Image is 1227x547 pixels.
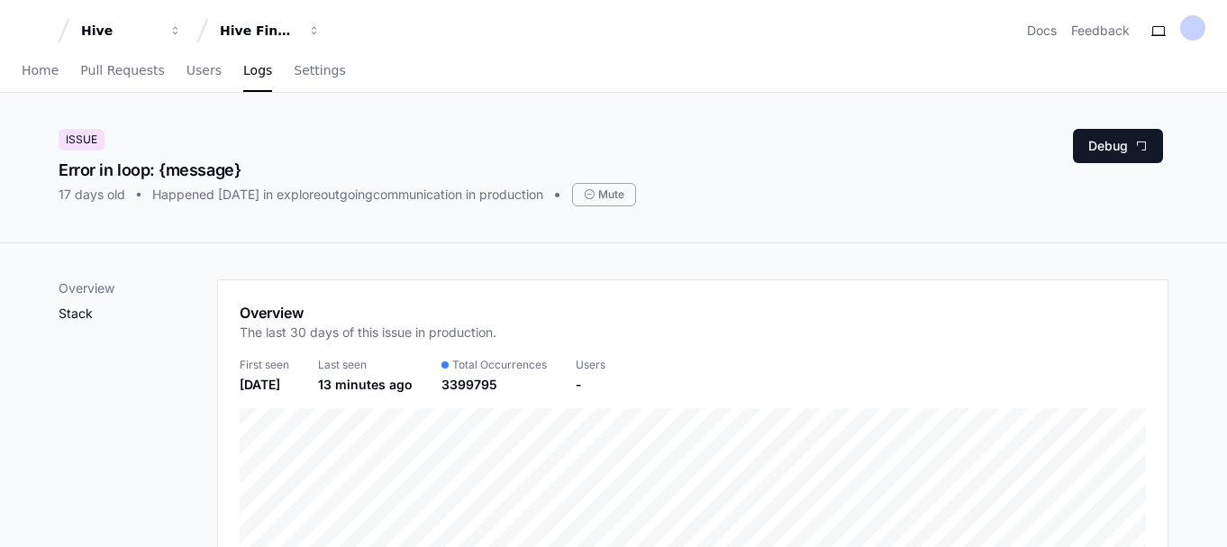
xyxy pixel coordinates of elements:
span: Total Occurrences [452,358,547,372]
button: Feedback [1071,22,1130,40]
a: Users [186,50,222,92]
div: - [576,376,605,394]
div: 17 days old [59,186,125,204]
div: Error in loop: {message} [59,158,636,183]
div: Hive [81,22,159,40]
span: Settings [294,65,345,76]
a: Pull Requests [80,50,164,92]
div: First seen [240,358,289,372]
button: Debug [1073,129,1163,163]
app-pz-page-link-header: Overview [240,302,1146,352]
span: Logs [243,65,272,76]
button: Hive [74,14,189,47]
div: 3399795 [441,376,547,394]
a: Settings [294,50,345,92]
div: Mute [572,183,636,206]
span: Home [22,65,59,76]
span: Pull Requests [80,65,164,76]
span: Users [186,65,222,76]
div: 13 minutes ago [318,376,413,394]
a: Logs [243,50,272,92]
a: Home [22,50,59,92]
a: Docs [1027,22,1057,40]
div: Hive Financial Systems [220,22,297,40]
div: [DATE] [240,376,289,394]
div: Users [576,358,605,372]
p: The last 30 days of this issue in production. [240,324,496,342]
div: Last seen [318,358,413,372]
div: Issue [59,129,105,150]
p: Stack [59,305,217,323]
p: Overview [59,279,217,297]
button: Hive Financial Systems [213,14,328,47]
div: Happened [DATE] in exploreoutgoingcommunication in production [152,186,543,204]
h1: Overview [240,302,496,324]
